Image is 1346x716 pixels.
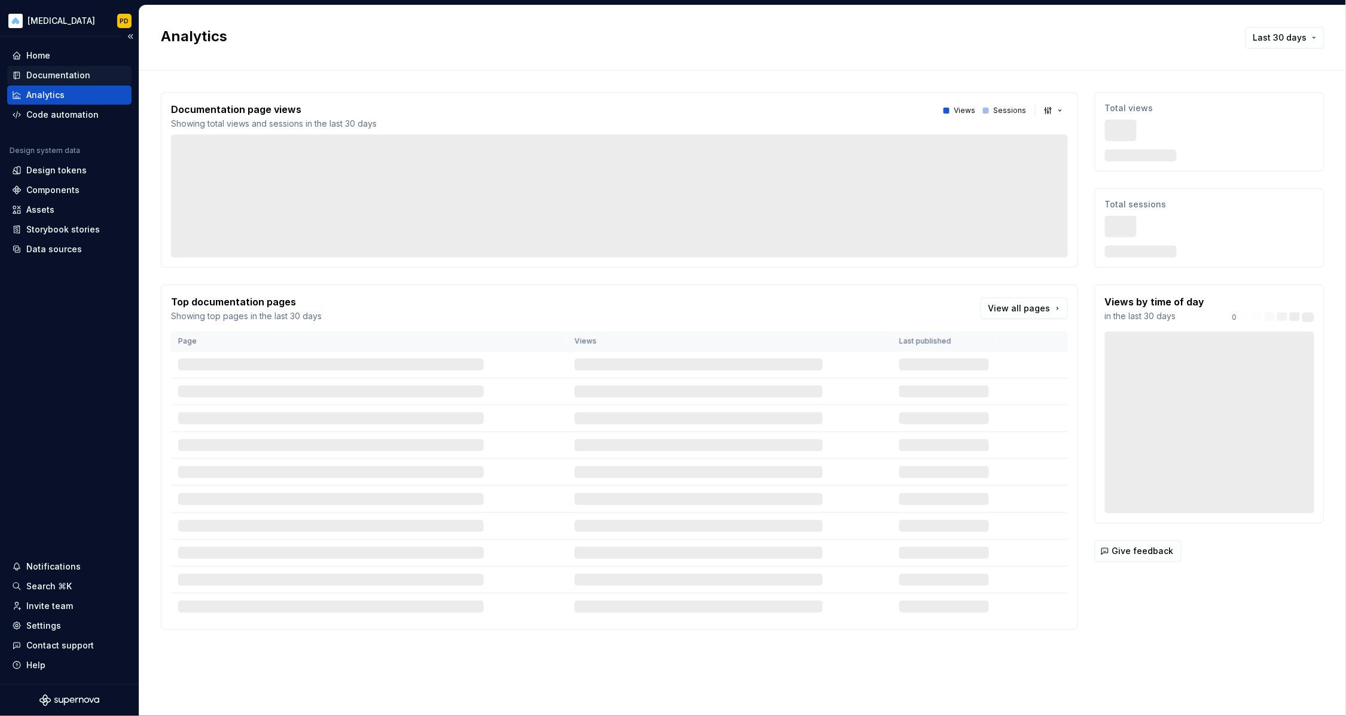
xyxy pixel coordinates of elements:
[26,243,82,255] div: Data sources
[122,28,139,45] button: Collapse sidebar
[1105,310,1205,322] p: in the last 30 days
[26,204,54,216] div: Assets
[26,224,100,235] div: Storybook stories
[171,102,377,117] p: Documentation page views
[171,295,322,309] p: Top documentation pages
[39,694,99,706] svg: Supernova Logo
[161,27,1226,46] h2: Analytics
[892,332,996,351] th: Last published
[7,240,132,259] a: Data sources
[26,659,45,671] div: Help
[981,298,1068,319] a: View all pages
[10,146,80,155] div: Design system data
[7,161,132,180] a: Design tokens
[7,557,132,576] button: Notifications
[994,106,1027,115] p: Sessions
[26,164,87,176] div: Design tokens
[7,66,132,85] a: Documentation
[7,636,132,655] button: Contact support
[1105,102,1314,114] p: Total views
[1095,540,1182,562] button: Give feedback
[26,50,50,62] div: Home
[7,85,132,105] a: Analytics
[1232,313,1237,322] p: 0
[7,616,132,635] a: Settings
[1246,27,1324,48] button: Last 30 days
[120,16,129,26] div: PD
[26,89,65,101] div: Analytics
[171,332,567,351] th: Page
[7,200,132,219] a: Assets
[26,184,80,196] div: Components
[7,46,132,65] a: Home
[26,69,90,81] div: Documentation
[26,109,99,121] div: Code automation
[1105,295,1205,309] p: Views by time of day
[26,561,81,573] div: Notifications
[2,8,136,33] button: [MEDICAL_DATA]PD
[7,180,132,200] a: Components
[7,105,132,124] a: Code automation
[1253,32,1307,44] span: Last 30 days
[7,596,132,616] a: Invite team
[26,639,94,651] div: Contact support
[7,577,132,596] button: Search ⌘K
[171,118,377,130] p: Showing total views and sessions in the last 30 days
[954,106,976,115] p: Views
[1112,545,1174,557] span: Give feedback
[171,310,322,322] p: Showing top pages in the last 30 days
[28,15,95,27] div: [MEDICAL_DATA]
[26,600,73,612] div: Invite team
[1105,198,1314,210] p: Total sessions
[567,332,892,351] th: Views
[7,656,132,675] button: Help
[26,620,61,632] div: Settings
[26,580,72,592] div: Search ⌘K
[988,302,1051,314] span: View all pages
[7,220,132,239] a: Storybook stories
[8,14,23,28] img: 3a570f0b-1f7c-49e5-9f10-88144126f5ec.png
